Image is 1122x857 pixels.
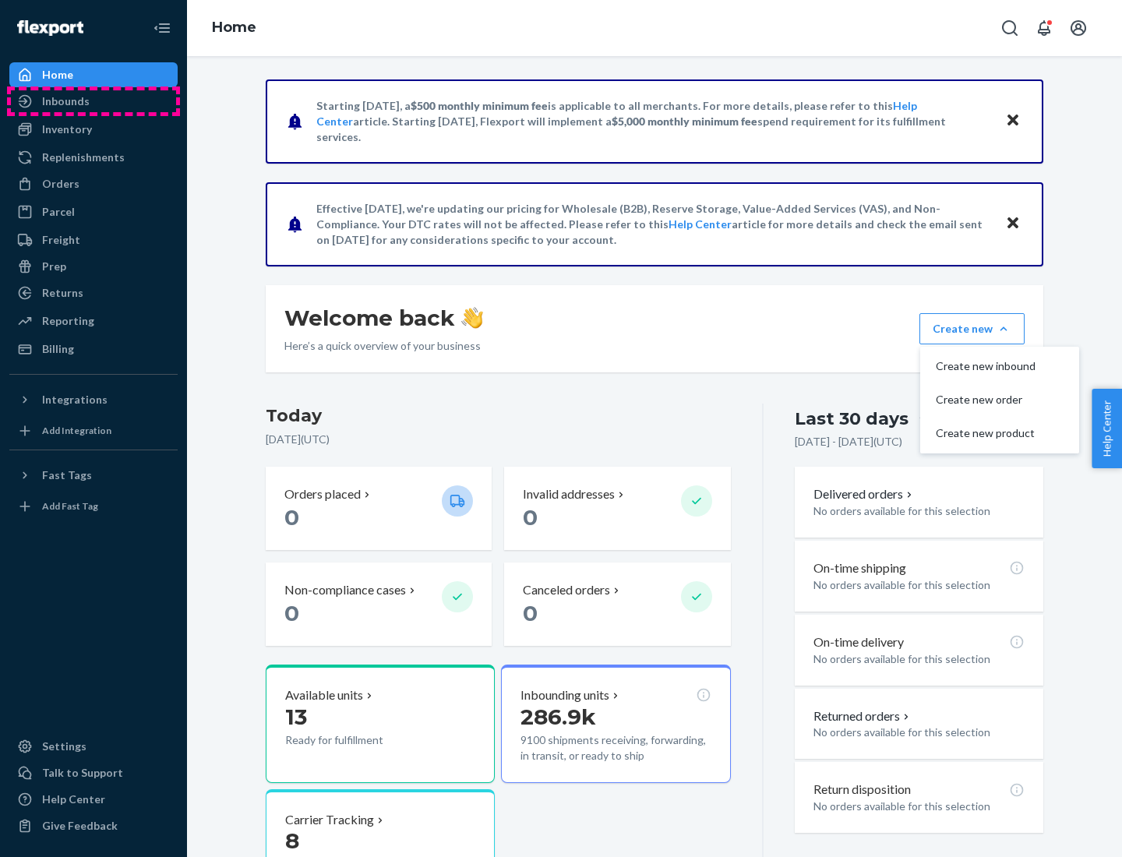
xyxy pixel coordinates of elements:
[520,704,596,730] span: 286.9k
[9,494,178,519] a: Add Fast Tag
[9,117,178,142] a: Inventory
[612,115,757,128] span: $5,000 monthly minimum fee
[284,485,361,503] p: Orders placed
[813,651,1025,667] p: No orders available for this selection
[285,811,374,829] p: Carrier Tracking
[42,392,108,407] div: Integrations
[199,5,269,51] ol: breadcrumbs
[813,577,1025,593] p: No orders available for this selection
[9,254,178,279] a: Prep
[284,581,406,599] p: Non-compliance cases
[42,313,94,329] div: Reporting
[284,304,483,332] h1: Welcome back
[285,686,363,704] p: Available units
[284,600,299,626] span: 0
[669,217,732,231] a: Help Center
[42,467,92,483] div: Fast Tags
[1063,12,1094,44] button: Open account menu
[42,93,90,109] div: Inbounds
[936,394,1036,405] span: Create new order
[9,145,178,170] a: Replenishments
[42,765,123,781] div: Talk to Support
[284,504,299,531] span: 0
[42,818,118,834] div: Give Feedback
[42,259,66,274] div: Prep
[42,122,92,137] div: Inventory
[9,280,178,305] a: Returns
[9,734,178,759] a: Settings
[42,285,83,301] div: Returns
[266,404,731,428] h3: Today
[42,232,80,248] div: Freight
[1003,110,1023,132] button: Close
[520,732,711,764] p: 9100 shipments receiving, forwarding, in transit, or ready to ship
[9,62,178,87] a: Home
[919,313,1025,344] button: Create newCreate new inboundCreate new orderCreate new product
[523,485,615,503] p: Invalid addresses
[520,686,609,704] p: Inbounding units
[9,171,178,196] a: Orders
[1003,213,1023,235] button: Close
[285,827,299,854] span: 8
[501,665,730,783] button: Inbounding units286.9k9100 shipments receiving, forwarding, in transit, or ready to ship
[9,463,178,488] button: Fast Tags
[813,707,912,725] button: Returned orders
[461,307,483,329] img: hand-wave emoji
[42,204,75,220] div: Parcel
[266,432,731,447] p: [DATE] ( UTC )
[936,428,1036,439] span: Create new product
[504,563,730,646] button: Canceled orders 0
[42,424,111,437] div: Add Integration
[504,467,730,550] button: Invalid addresses 0
[285,704,307,730] span: 13
[523,504,538,531] span: 0
[42,341,74,357] div: Billing
[923,417,1076,450] button: Create new product
[42,150,125,165] div: Replenishments
[813,633,904,651] p: On-time delivery
[9,199,178,224] a: Parcel
[9,89,178,114] a: Inbounds
[813,781,911,799] p: Return disposition
[1092,389,1122,468] button: Help Center
[1028,12,1060,44] button: Open notifications
[523,581,610,599] p: Canceled orders
[813,799,1025,814] p: No orders available for this selection
[795,434,902,450] p: [DATE] - [DATE] ( UTC )
[9,337,178,361] a: Billing
[284,338,483,354] p: Here’s a quick overview of your business
[17,20,83,36] img: Flexport logo
[266,467,492,550] button: Orders placed 0
[266,665,495,783] button: Available units13Ready for fulfillment
[923,350,1076,383] button: Create new inbound
[994,12,1025,44] button: Open Search Box
[9,227,178,252] a: Freight
[9,760,178,785] a: Talk to Support
[923,383,1076,417] button: Create new order
[9,418,178,443] a: Add Integration
[316,201,990,248] p: Effective [DATE], we're updating our pricing for Wholesale (B2B), Reserve Storage, Value-Added Se...
[795,407,909,431] div: Last 30 days
[316,98,990,145] p: Starting [DATE], a is applicable to all merchants. For more details, please refer to this article...
[936,361,1036,372] span: Create new inbound
[42,67,73,83] div: Home
[266,563,492,646] button: Non-compliance cases 0
[42,739,86,754] div: Settings
[42,792,105,807] div: Help Center
[9,787,178,812] a: Help Center
[9,387,178,412] button: Integrations
[411,99,548,112] span: $500 monthly minimum fee
[42,176,79,192] div: Orders
[212,19,256,36] a: Home
[9,813,178,838] button: Give Feedback
[813,485,916,503] button: Delivered orders
[813,725,1025,740] p: No orders available for this selection
[523,600,538,626] span: 0
[813,559,906,577] p: On-time shipping
[9,309,178,333] a: Reporting
[285,732,429,748] p: Ready for fulfillment
[813,503,1025,519] p: No orders available for this selection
